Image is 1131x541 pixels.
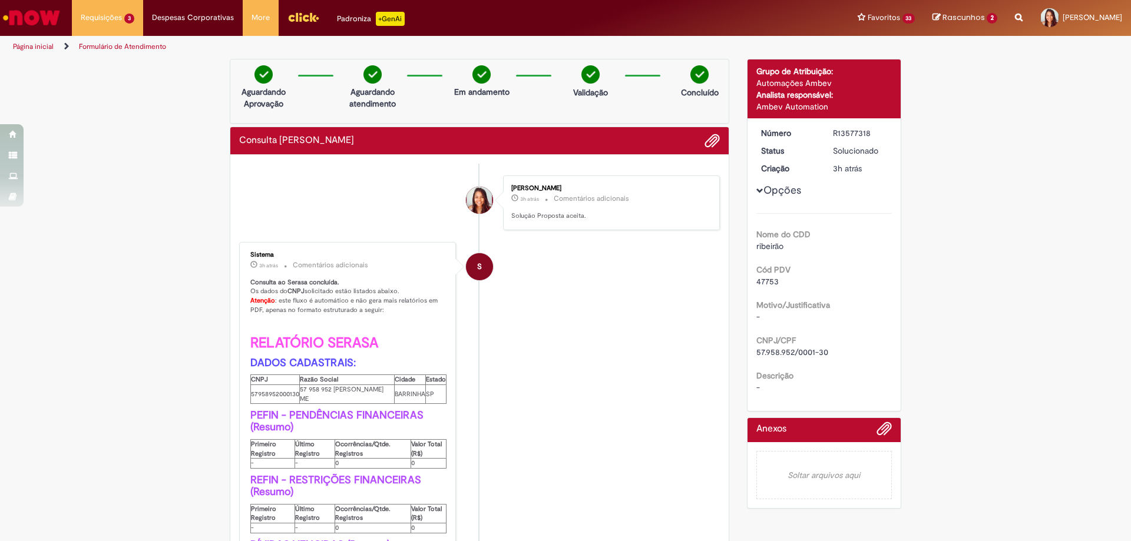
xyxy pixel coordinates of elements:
td: - [251,459,295,469]
b: DADOS CADASTRAIS: [250,356,356,370]
b: CNPJ/CPF [756,335,796,346]
img: click_logo_yellow_360x200.png [287,8,319,26]
span: 47753 [756,276,779,287]
span: 2 [987,13,997,24]
img: check-circle-green.png [581,65,600,84]
td: 0 [411,523,447,533]
span: S [477,253,482,281]
dt: Status [752,145,825,157]
div: Grupo de Atribuição: [756,65,892,77]
td: SP [425,385,446,404]
span: Favoritos [868,12,900,24]
th: Último Registro [295,504,335,523]
p: Concluído [681,87,719,98]
time: 29/09/2025 14:34:45 [259,262,278,269]
span: ribeirão [756,241,783,251]
div: Laura Da Silva Tobias [466,187,493,214]
a: Página inicial [13,42,54,51]
dt: Número [752,127,825,139]
div: Analista responsável: [756,89,892,101]
span: - [756,382,760,393]
img: check-circle-green.png [363,65,382,84]
ul: Trilhas de página [9,36,745,58]
small: Comentários adicionais [554,194,629,204]
b: REFIN - RESTRIÇÕES FINANCEIRAS (Resumo) [250,473,424,499]
span: Despesas Corporativas [152,12,234,24]
p: Em andamento [454,86,510,98]
a: Formulário de Atendimento [79,42,166,51]
img: check-circle-green.png [690,65,709,84]
button: Adicionar anexos [877,421,892,442]
em: Soltar arquivos aqui [756,451,892,499]
div: Automações Ambev [756,77,892,89]
b: RELATÓRIO SERASA [250,334,378,352]
img: check-circle-green.png [254,65,273,84]
font: Atenção [250,296,275,305]
div: Ambev Automation [756,101,892,112]
span: [PERSON_NAME] [1063,12,1122,22]
th: Primeiro Registro [251,440,295,459]
p: Aguardando atendimento [344,86,401,109]
span: 3h atrás [259,262,278,269]
td: 0 [411,459,447,469]
h2: Anexos [756,424,786,434]
b: CNPJ [287,287,305,296]
small: Comentários adicionais [293,260,368,270]
p: Validação [573,87,608,98]
th: Estado [425,375,446,385]
button: Adicionar anexos [705,133,720,148]
th: Valor Total (R$) [411,440,447,459]
td: - [251,523,295,533]
div: Sistema [250,251,447,258]
b: PEFIN - PENDÊNCIAS FINANCEIRAS (Resumo) [250,409,426,434]
th: Ocorrências/Qtde. Registros [335,440,411,459]
span: 33 [902,14,915,24]
b: Motivo/Justificativa [756,300,830,310]
div: [PERSON_NAME] [511,185,707,192]
th: Último Registro [295,440,335,459]
td: - [295,459,335,469]
span: More [252,12,270,24]
b: Nome do CDD [756,229,811,240]
time: 29/09/2025 14:34:51 [520,195,539,203]
td: 0 [335,523,411,533]
b: Descrição [756,370,793,381]
span: - [756,311,760,322]
b: Cód PDV [756,264,791,275]
span: 3h atrás [520,195,539,203]
img: check-circle-green.png [472,65,491,84]
span: Requisições [81,12,122,24]
b: Consulta ao Serasa concluída. [250,278,339,287]
th: Ocorrências/Qtde. Registros [335,504,411,523]
p: Aguardando Aprovação [235,86,292,109]
th: Razão Social [300,375,395,385]
h2: Consulta Serasa Histórico de tíquete [239,135,354,146]
th: Primeiro Registro [251,504,295,523]
div: Solucionado [833,145,888,157]
img: ServiceNow [1,6,62,29]
time: 29/09/2025 14:34:38 [833,163,862,174]
span: 3h atrás [833,163,862,174]
dt: Criação [752,162,825,174]
td: 57 958 952 [PERSON_NAME] ME [300,385,395,404]
p: +GenAi [376,12,405,26]
td: BARRINHA [394,385,425,404]
span: 3 [124,14,134,24]
td: 57958952000130 [251,385,300,404]
span: Rascunhos [943,12,985,23]
p: Solução Proposta aceita. [511,211,707,221]
a: Rascunhos [932,12,997,24]
th: CNPJ [251,375,300,385]
div: Padroniza [337,12,405,26]
th: Cidade [394,375,425,385]
span: 57.958.952/0001-30 [756,347,828,357]
div: System [466,253,493,280]
td: 0 [335,459,411,469]
div: 29/09/2025 14:34:38 [833,162,888,174]
th: Valor Total (R$) [411,504,447,523]
td: - [295,523,335,533]
div: R13577318 [833,127,888,139]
